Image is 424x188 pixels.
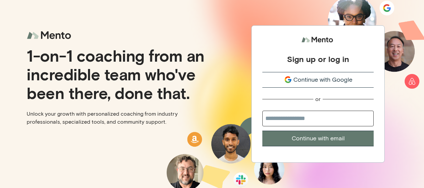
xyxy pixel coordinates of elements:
p: 1-on-1 coaching from an incredible team who've been there, done that. [27,46,207,102]
img: logo [27,27,73,44]
div: or [315,96,321,103]
img: logo.svg [301,34,335,46]
p: Unlock your growth with personalized coaching from industry professionals, specialized tools, and... [27,110,207,126]
span: Continue with Google [293,75,352,84]
div: Sign up or log in [287,54,349,64]
button: Continue with Google [262,72,374,88]
button: Continue with email [262,131,374,146]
